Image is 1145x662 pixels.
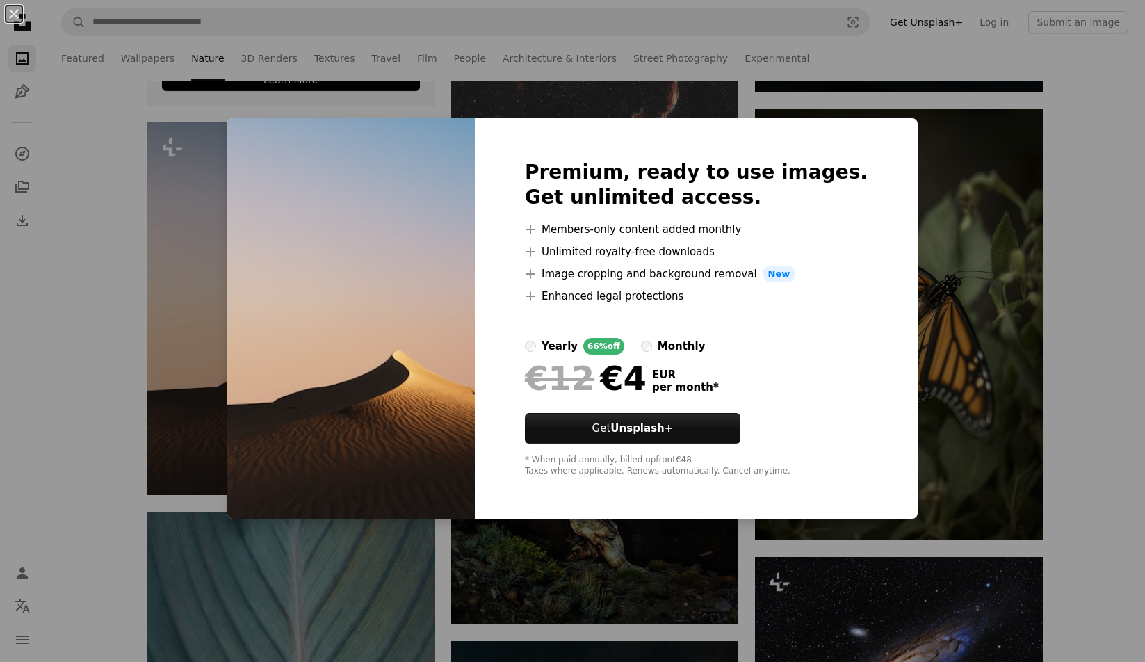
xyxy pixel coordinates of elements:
[583,338,624,355] div: 66% off
[525,160,868,210] h2: Premium, ready to use images. Get unlimited access.
[658,338,706,355] div: monthly
[525,455,868,477] div: * When paid annually, billed upfront €48 Taxes where applicable. Renews automatically. Cancel any...
[525,243,868,260] li: Unlimited royalty-free downloads
[525,413,740,444] button: GetUnsplash+
[763,266,796,282] span: New
[652,381,719,394] span: per month *
[652,369,719,381] span: EUR
[525,360,594,396] span: €12
[610,422,673,435] strong: Unsplash+
[542,338,578,355] div: yearly
[525,288,868,305] li: Enhanced legal protections
[525,266,868,282] li: Image cropping and background removal
[641,341,652,352] input: monthly
[525,360,647,396] div: €4
[525,341,536,352] input: yearly66%off
[525,221,868,238] li: Members-only content added monthly
[227,118,475,519] img: premium_photo-1751520788468-d3b7b4b94a8e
